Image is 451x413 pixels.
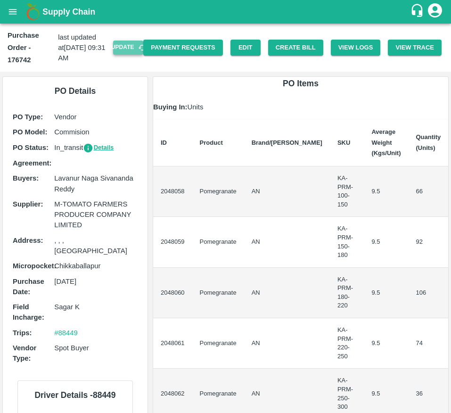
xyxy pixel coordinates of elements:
[153,77,448,90] h6: PO Items
[192,166,244,217] td: Pomegranate
[13,329,32,337] b: Trips :
[364,318,408,369] td: 9.5
[408,166,448,217] td: 66
[54,112,138,122] p: Vendor
[42,7,95,17] b: Supply Chain
[10,84,140,98] h6: PO Details
[13,262,56,270] b: Micropocket :
[153,217,192,267] td: 2048059
[13,303,44,321] b: Field Incharge :
[330,166,364,217] td: KA-PRM-100-150
[24,2,42,21] img: logo
[13,113,43,121] b: PO Type :
[192,268,244,318] td: Pomegranate
[54,235,138,256] p: , , , [GEOGRAPHIC_DATA]
[192,217,244,267] td: Pomegranate
[2,1,24,23] button: open drawer
[426,2,443,22] div: account of current user
[244,318,330,369] td: AN
[153,102,448,112] p: Units
[364,268,408,318] td: 9.5
[13,159,51,167] b: Agreement:
[408,318,448,369] td: 74
[54,199,138,231] p: M-TOMATO FARMERS PRODUCER COMPANY LIMITED
[42,5,410,18] a: Supply Chain
[364,166,408,217] td: 9.5
[330,268,364,318] td: KA-PRM-180-220
[252,139,322,146] b: Brand/[PERSON_NAME]
[13,237,43,244] b: Address :
[25,388,125,402] h6: Driver Details - 88449
[13,174,39,182] b: Buyers :
[337,139,350,146] b: SKU
[244,217,330,267] td: AN
[408,217,448,267] td: 92
[153,103,188,111] b: Buying In:
[13,200,43,208] b: Supplier :
[153,318,192,369] td: 2048061
[230,40,261,56] a: Edit
[331,40,381,56] button: View Logs
[161,139,167,146] b: ID
[13,344,36,362] b: Vendor Type :
[416,133,441,151] b: Quantity (Units)
[54,343,138,353] p: Spot Buyer
[244,268,330,318] td: AN
[54,261,138,271] p: Chikkaballapur
[153,268,192,318] td: 2048060
[330,318,364,369] td: KA-PRM-220-250
[408,268,448,318] td: 106
[8,29,143,66] div: last updated at [DATE] 09:31 AM
[364,217,408,267] td: 9.5
[192,318,244,369] td: Pomegranate
[83,142,114,153] button: Details
[143,40,223,56] a: Payment Requests
[113,41,143,54] button: Update
[268,40,323,56] button: Create Bill
[54,302,138,312] p: Sagar K
[388,40,442,56] button: View Trace
[8,32,39,64] b: Purchase Order - 176742
[54,127,138,137] p: Commision
[54,329,78,337] a: #88449
[330,217,364,267] td: KA-PRM-150-180
[54,276,138,287] p: [DATE]
[54,173,138,194] p: Lavanur Naga Sivananda Reddy
[54,142,138,153] p: In_transit
[13,278,44,296] b: Purchase Date :
[13,128,47,136] b: PO Model :
[410,3,426,20] div: customer-support
[200,139,223,146] b: Product
[153,166,192,217] td: 2048058
[13,144,49,151] b: PO Status :
[371,128,401,157] b: Average Weight (Kgs/Unit)
[244,166,330,217] td: AN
